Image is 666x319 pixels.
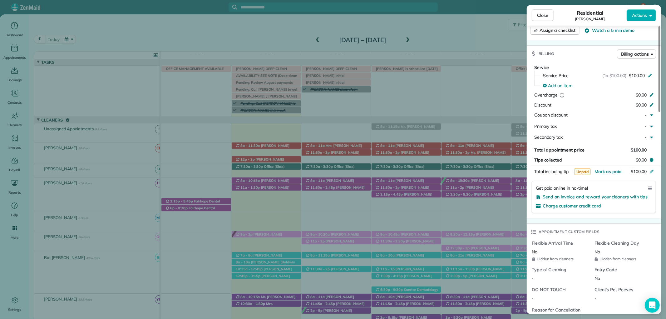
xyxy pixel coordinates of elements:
[534,147,585,153] span: Total appointment price
[602,72,627,79] span: (1x $100.00)
[537,12,548,18] span: Close
[534,65,549,70] span: Service
[532,307,590,313] span: Reason for Cancellation
[594,276,600,281] span: No
[632,12,647,18] span: Actions
[629,72,645,79] span: $100.00
[645,112,647,118] span: -
[594,287,652,293] span: Client's Pet Peeves
[532,257,590,262] span: Hidden from cleaners
[534,169,569,174] span: Total including tip
[594,240,652,246] span: Flexible Cleaning Day
[574,168,591,175] span: Unpaid
[636,92,647,98] span: $0.00
[532,240,590,246] span: Flexible Arrival Time
[594,296,596,301] span: -
[534,157,562,163] span: Tips collected
[594,267,652,273] span: Entry Code
[534,112,568,118] span: Coupon discount
[532,287,590,293] span: DO NOT TOUCH
[534,134,563,140] span: Secondary tax
[645,123,647,129] span: -
[532,296,534,301] span: -
[631,147,647,153] span: $100.00
[532,249,537,255] span: No
[534,102,552,108] span: Discount
[543,72,569,79] span: Service Price
[645,134,647,140] span: -
[636,102,647,108] span: $0.00
[621,51,649,57] span: Billing actions
[539,81,656,91] button: Add an item
[536,185,588,191] span: Get paid online in no-time!
[592,27,634,33] span: Watch a 5 min demo
[594,257,652,262] span: Hidden from cleaners
[532,276,534,281] span: -
[530,26,580,35] button: Assign a checklist
[543,194,648,200] span: Send an invoice and reward your cleaners with tips
[543,203,601,209] span: Charge customer credit card
[539,229,600,235] span: Appointment custom fields
[540,27,575,33] span: Assign a checklist
[532,156,656,164] button: Tips collected$0.00
[534,123,557,129] span: Primary tax
[577,9,604,17] span: Residential
[532,267,590,273] span: Type of Cleaning
[594,249,600,255] span: No
[539,51,554,57] span: Billing
[645,298,660,313] div: Open Intercom Messenger
[575,17,605,22] span: [PERSON_NAME]
[548,82,572,89] span: Add an item
[631,169,647,174] span: $100.00
[585,27,634,33] button: Watch a 5 min demo
[594,168,622,175] button: Mark as paid
[532,9,554,21] button: Close
[539,71,656,81] button: Service Price(1x $100.00)$100.00
[534,92,588,98] div: Overcharge
[636,157,647,163] span: $0.00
